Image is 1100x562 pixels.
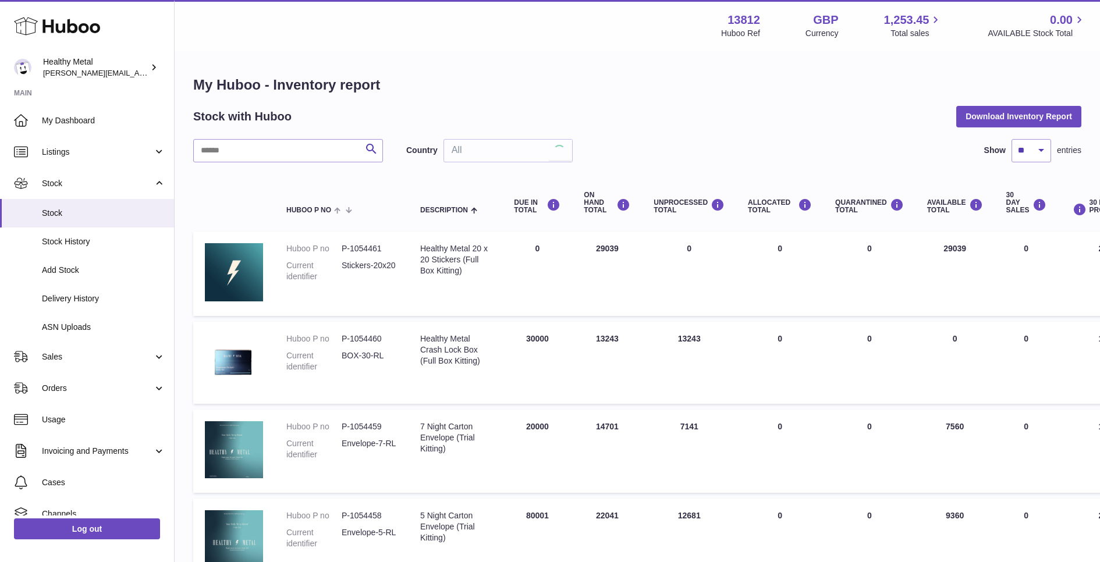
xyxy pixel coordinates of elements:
[42,508,165,520] span: Channels
[728,12,760,28] strong: 13812
[42,414,165,425] span: Usage
[916,232,995,316] td: 29039
[572,232,642,316] td: 29039
[502,410,572,493] td: 20000
[1057,145,1081,156] span: entries
[867,511,872,520] span: 0
[420,243,491,276] div: Healthy Metal 20 x 20 Stickers (Full Box Kitting)
[420,207,468,214] span: Description
[514,198,560,214] div: DUE IN TOTAL
[642,232,736,316] td: 0
[813,12,838,28] strong: GBP
[406,145,438,156] label: Country
[572,410,642,493] td: 14701
[867,334,872,343] span: 0
[342,510,397,521] dd: P-1054458
[286,243,342,254] dt: Huboo P no
[14,518,160,539] a: Log out
[342,333,397,344] dd: P-1054460
[286,438,342,460] dt: Current identifier
[342,350,397,372] dd: BOX-30-RL
[995,322,1058,404] td: 0
[342,421,397,432] dd: P-1054459
[42,322,165,333] span: ASN Uploads
[205,243,263,301] img: product image
[14,59,31,76] img: jose@healthy-metal.com
[1006,191,1046,215] div: 30 DAY SALES
[927,198,983,214] div: AVAILABLE Total
[916,322,995,404] td: 0
[721,28,760,39] div: Huboo Ref
[642,410,736,493] td: 7141
[42,178,153,189] span: Stock
[193,76,1081,94] h1: My Huboo - Inventory report
[42,236,165,247] span: Stock History
[736,232,824,316] td: 0
[286,207,331,214] span: Huboo P no
[1050,12,1073,28] span: 0.00
[205,333,263,389] img: product image
[42,147,153,158] span: Listings
[916,410,995,493] td: 7560
[806,28,839,39] div: Currency
[42,477,165,488] span: Cases
[884,12,943,39] a: 1,253.45 Total sales
[193,109,292,125] h2: Stock with Huboo
[835,198,904,214] div: QUARANTINED Total
[502,322,572,404] td: 30000
[502,232,572,316] td: 0
[42,351,153,362] span: Sales
[995,410,1058,493] td: 0
[654,198,725,214] div: UNPROCESSED Total
[956,106,1081,127] button: Download Inventory Report
[43,68,233,77] span: [PERSON_NAME][EMAIL_ADDRESS][DOMAIN_NAME]
[286,260,342,282] dt: Current identifier
[286,421,342,432] dt: Huboo P no
[42,383,153,394] span: Orders
[42,115,165,126] span: My Dashboard
[584,191,630,215] div: ON HAND Total
[988,12,1086,39] a: 0.00 AVAILABLE Stock Total
[42,208,165,219] span: Stock
[736,322,824,404] td: 0
[748,198,812,214] div: ALLOCATED Total
[572,322,642,404] td: 13243
[867,422,872,431] span: 0
[286,510,342,521] dt: Huboo P no
[420,421,491,454] div: 7 Night Carton Envelope (Trial Kitting)
[342,243,397,254] dd: P-1054461
[205,421,263,478] img: product image
[286,333,342,344] dt: Huboo P no
[420,510,491,543] div: 5 Night Carton Envelope (Trial Kitting)
[420,333,491,367] div: Healthy Metal Crash Lock Box (Full Box Kitting)
[890,28,942,39] span: Total sales
[342,527,397,549] dd: Envelope-5-RL
[995,232,1058,316] td: 0
[42,293,165,304] span: Delivery History
[984,145,1006,156] label: Show
[42,446,153,457] span: Invoicing and Payments
[286,350,342,372] dt: Current identifier
[642,322,736,404] td: 13243
[42,265,165,276] span: Add Stock
[867,244,872,253] span: 0
[286,527,342,549] dt: Current identifier
[342,260,397,282] dd: Stickers-20x20
[43,56,148,79] div: Healthy Metal
[342,438,397,460] dd: Envelope-7-RL
[884,12,929,28] span: 1,253.45
[736,410,824,493] td: 0
[988,28,1086,39] span: AVAILABLE Stock Total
